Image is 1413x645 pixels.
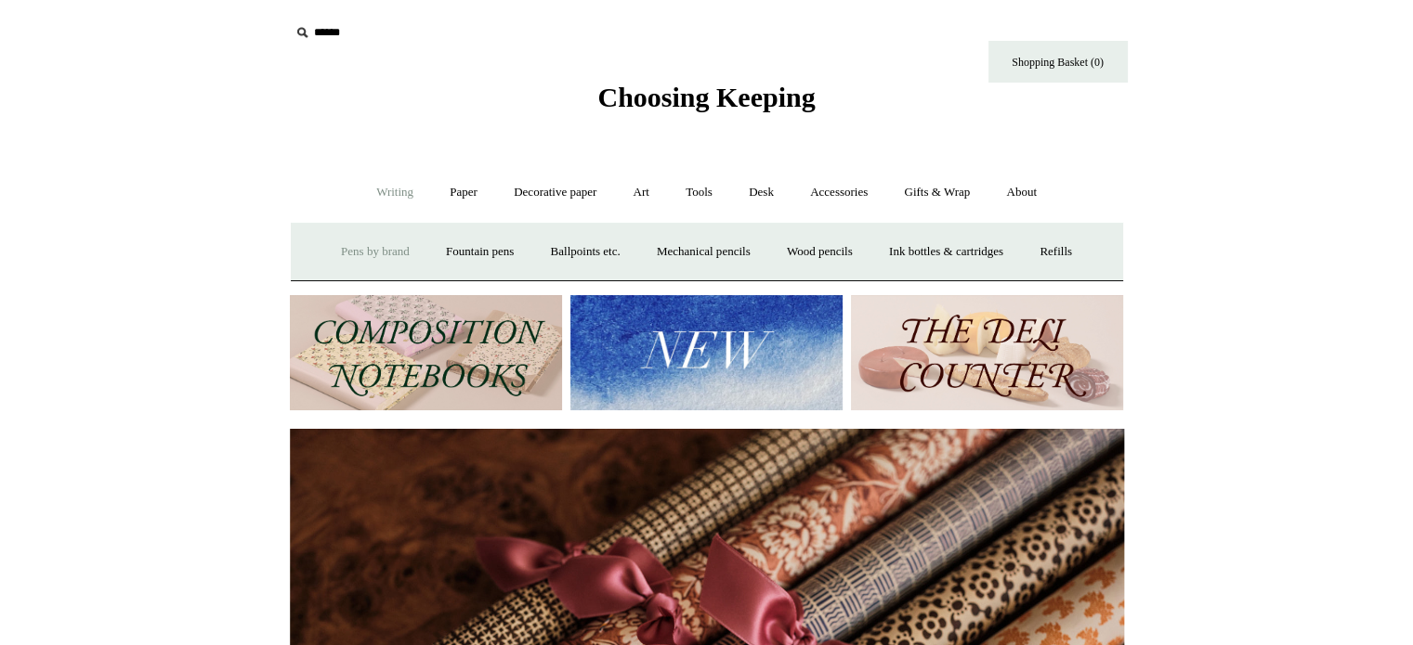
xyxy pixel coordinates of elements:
[988,41,1128,83] a: Shopping Basket (0)
[570,295,843,411] img: New.jpg__PID:f73bdf93-380a-4a35-bcfe-7823039498e1
[597,82,815,112] span: Choosing Keeping
[497,168,613,217] a: Decorative paper
[433,168,494,217] a: Paper
[793,168,884,217] a: Accessories
[770,227,870,277] a: Wood pencils
[534,227,637,277] a: Ballpoints etc.
[640,227,767,277] a: Mechanical pencils
[324,227,426,277] a: Pens by brand
[429,227,530,277] a: Fountain pens
[732,168,791,217] a: Desk
[851,295,1123,411] img: The Deli Counter
[887,168,987,217] a: Gifts & Wrap
[617,168,666,217] a: Art
[360,168,430,217] a: Writing
[597,97,815,110] a: Choosing Keeping
[989,168,1053,217] a: About
[290,295,562,411] img: 202302 Composition ledgers.jpg__PID:69722ee6-fa44-49dd-a067-31375e5d54ec
[669,168,729,217] a: Tools
[1023,227,1089,277] a: Refills
[872,227,1020,277] a: Ink bottles & cartridges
